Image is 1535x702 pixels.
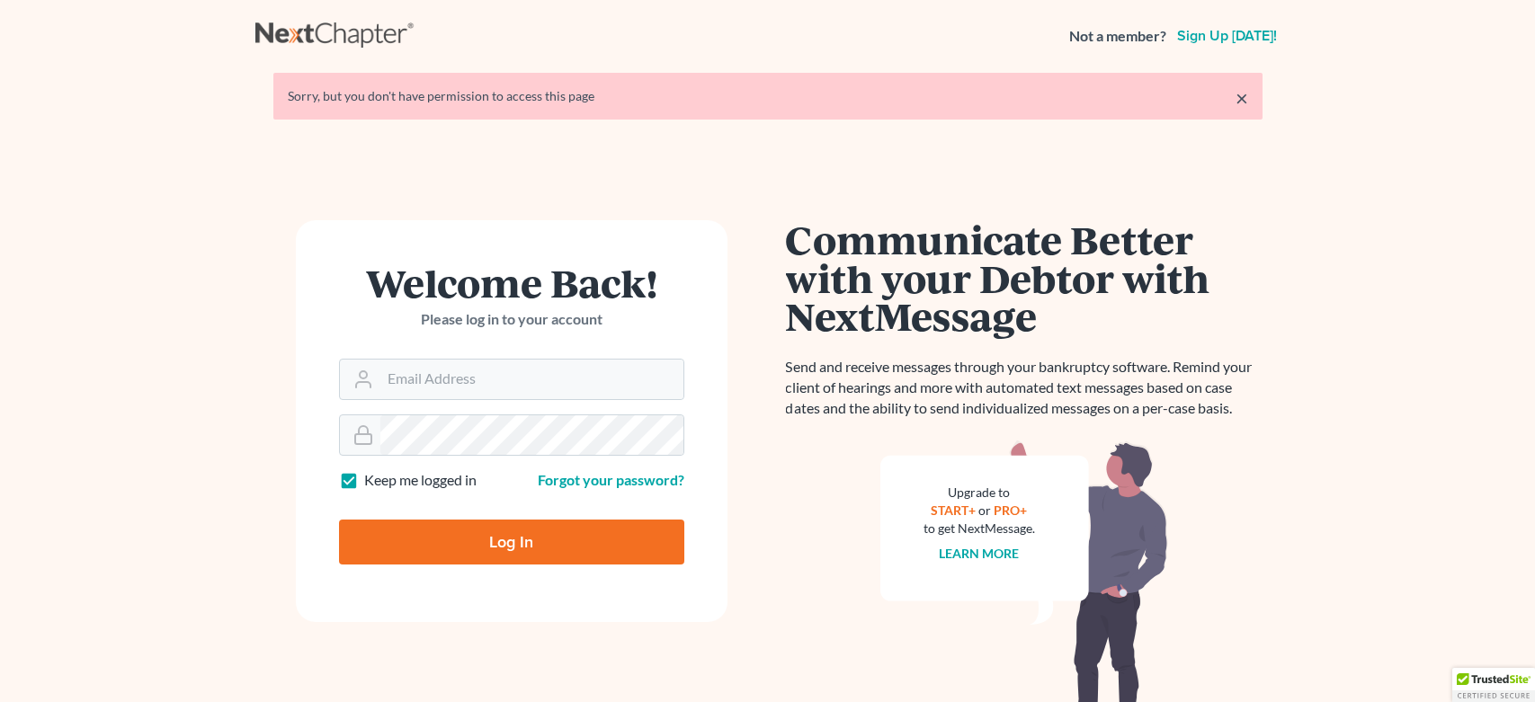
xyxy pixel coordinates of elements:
[939,546,1019,561] a: Learn more
[931,502,976,518] a: START+
[1236,87,1248,109] a: ×
[1069,26,1166,47] strong: Not a member?
[380,360,683,399] input: Email Address
[924,520,1035,538] div: to get NextMessage.
[339,263,684,302] h1: Welcome Back!
[786,357,1263,419] p: Send and receive messages through your bankruptcy software. Remind your client of hearings and mo...
[978,502,991,518] span: or
[288,87,1248,105] div: Sorry, but you don't have permission to access this page
[786,220,1263,335] h1: Communicate Better with your Debtor with NextMessage
[538,471,684,488] a: Forgot your password?
[364,470,477,491] label: Keep me logged in
[1452,668,1535,702] div: TrustedSite Certified
[1174,29,1281,43] a: Sign up [DATE]!
[339,520,684,564] input: Log In
[339,309,684,330] p: Please log in to your account
[994,502,1027,518] a: PRO+
[924,484,1035,502] div: Upgrade to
